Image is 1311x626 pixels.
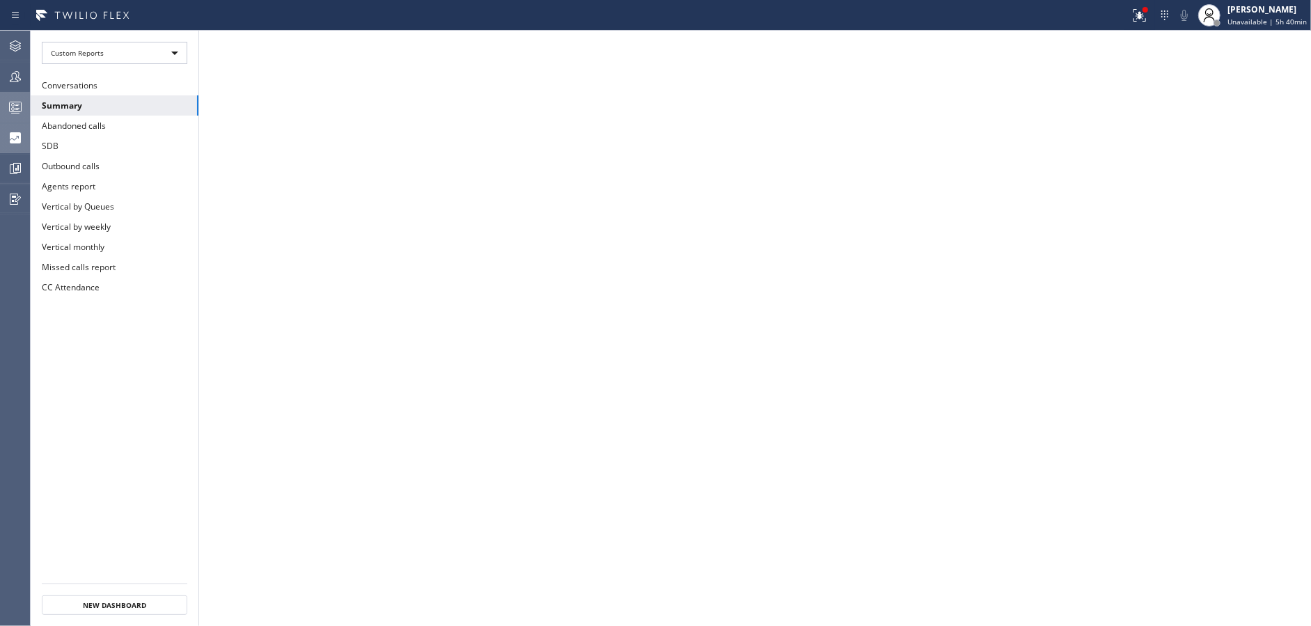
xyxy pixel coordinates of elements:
button: Abandoned calls [31,116,198,136]
span: Unavailable | 5h 40min [1227,17,1307,26]
button: Agents report [31,176,198,196]
button: Mute [1175,6,1194,25]
button: Vertical by weekly [31,217,198,237]
button: Vertical by Queues [31,196,198,217]
div: Custom Reports [42,42,187,64]
div: [PERSON_NAME] [1227,3,1307,15]
iframe: dashboard_b794bedd1109 [199,31,1311,626]
button: Missed calls report [31,257,198,277]
button: Summary [31,95,198,116]
button: CC Attendance [31,277,198,297]
button: Vertical monthly [31,237,198,257]
button: SDB [31,136,198,156]
button: Conversations [31,75,198,95]
button: Outbound calls [31,156,198,176]
button: New Dashboard [42,595,187,615]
